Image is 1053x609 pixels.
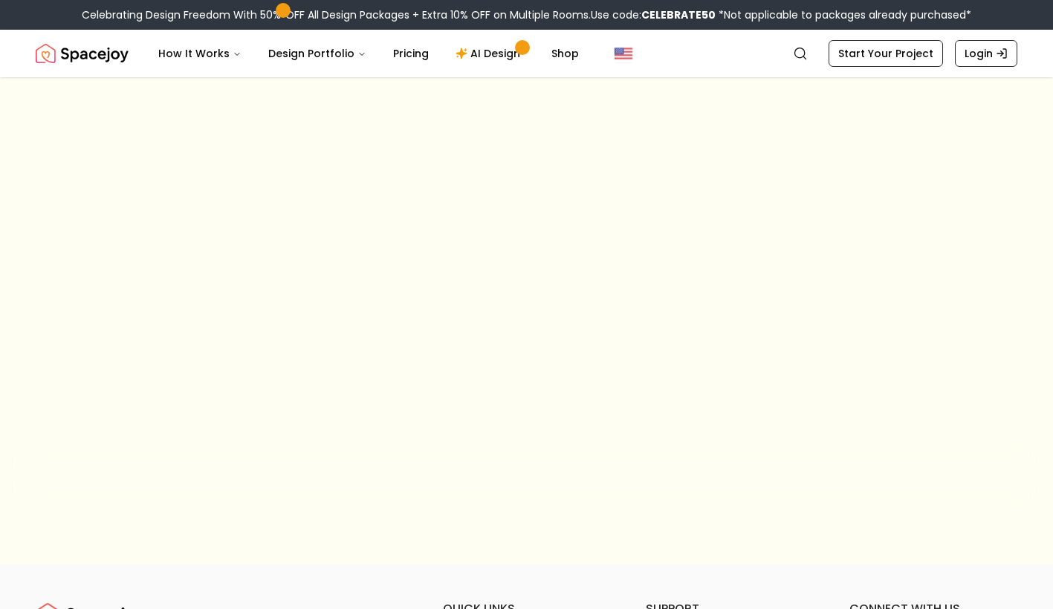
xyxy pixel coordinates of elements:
img: United States [615,45,632,62]
nav: Global [36,30,1017,77]
a: AI Design [444,39,537,68]
button: How It Works [146,39,253,68]
div: Celebrating Design Freedom With 50% OFF All Design Packages + Extra 10% OFF on Multiple Rooms. [82,7,971,22]
a: Shop [540,39,591,68]
a: Pricing [381,39,441,68]
img: Spacejoy Logo [36,39,129,68]
a: Spacejoy [36,39,129,68]
span: Use code: [591,7,716,22]
span: *Not applicable to packages already purchased* [716,7,971,22]
a: Login [955,40,1017,67]
a: Start Your Project [829,40,943,67]
b: CELEBRATE50 [641,7,716,22]
nav: Main [146,39,591,68]
button: Design Portfolio [256,39,378,68]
